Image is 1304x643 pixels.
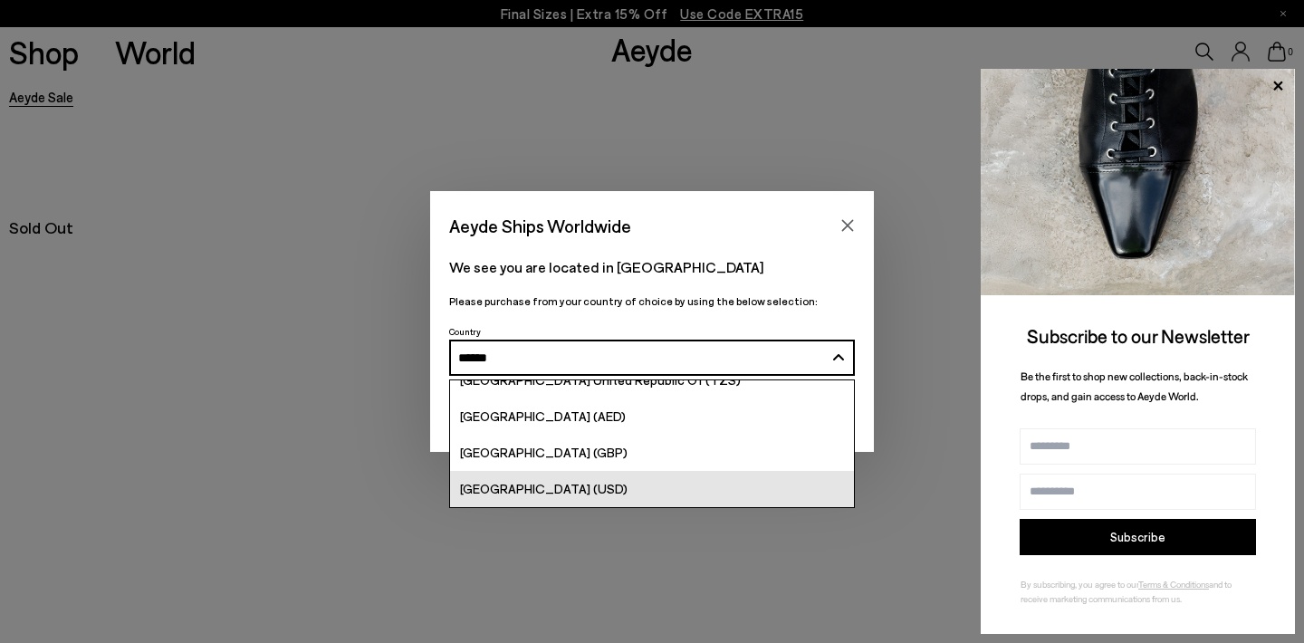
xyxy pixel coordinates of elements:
span: Aeyde Ships Worldwide [449,210,631,242]
a: [GEOGRAPHIC_DATA] (GBP) [450,435,854,471]
span: Subscribe to our Newsletter [1027,324,1250,347]
span: [GEOGRAPHIC_DATA] (AED) [460,408,626,424]
span: [GEOGRAPHIC_DATA] (USD) [460,481,628,496]
button: Close [834,212,861,239]
span: [GEOGRAPHIC_DATA] United Republic of (TZS) [460,372,741,388]
p: Please purchase from your country of choice by using the below selection: [449,293,855,310]
p: We see you are located in [GEOGRAPHIC_DATA] [449,256,855,278]
span: By subscribing, you agree to our [1021,579,1138,590]
img: ca3f721fb6ff708a270709c41d776025.jpg [981,69,1295,295]
a: [GEOGRAPHIC_DATA] (USD) [450,471,854,507]
span: [GEOGRAPHIC_DATA] (GBP) [460,445,628,460]
span: Be the first to shop new collections, back-in-stock drops, and gain access to Aeyde World. [1021,369,1248,403]
a: [GEOGRAPHIC_DATA] United Republic of (TZS) [450,362,854,398]
a: [GEOGRAPHIC_DATA] (AED) [450,398,854,435]
a: Terms & Conditions [1138,579,1209,590]
button: Subscribe [1020,519,1256,555]
input: Search and Enter [458,351,825,365]
span: Country [449,326,481,337]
